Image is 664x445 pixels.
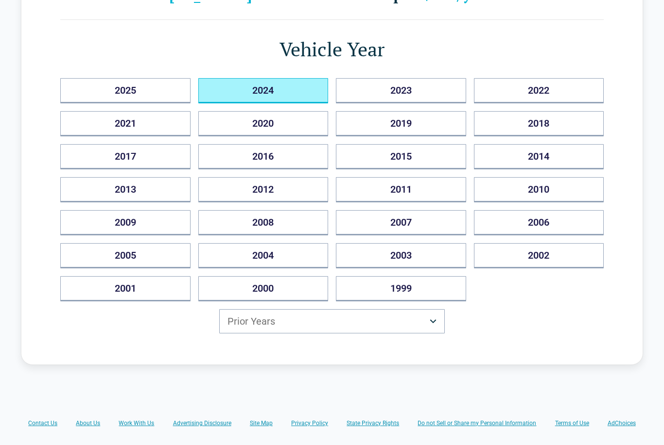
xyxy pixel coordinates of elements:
button: 2012 [198,177,329,202]
a: Contact Us [28,419,57,427]
button: 2005 [60,243,191,268]
button: 2013 [60,177,191,202]
button: 2008 [198,210,329,235]
a: Advertising Disclosure [173,419,231,427]
button: 2011 [336,177,466,202]
button: 2020 [198,111,329,136]
button: 2025 [60,78,191,103]
button: Prior Years [219,309,445,333]
button: 2004 [198,243,329,268]
a: Work With Us [119,419,154,427]
button: 2019 [336,111,466,136]
h1: Vehicle Year [60,35,604,63]
button: 2007 [336,210,466,235]
button: 2023 [336,78,466,103]
a: About Us [76,419,100,427]
button: 2009 [60,210,191,235]
button: 2014 [474,144,604,169]
button: 1999 [336,276,466,301]
a: AdChoices [608,419,636,427]
button: 2015 [336,144,466,169]
a: Site Map [250,419,273,427]
button: 2016 [198,144,329,169]
a: Terms of Use [555,419,589,427]
button: 2022 [474,78,604,103]
button: 2006 [474,210,604,235]
button: 2000 [198,276,329,301]
a: Do not Sell or Share my Personal Information [418,419,536,427]
button: 2021 [60,111,191,136]
button: 2002 [474,243,604,268]
button: 2017 [60,144,191,169]
button: 2010 [474,177,604,202]
a: State Privacy Rights [347,419,399,427]
button: 2003 [336,243,466,268]
button: 2024 [198,78,329,103]
button: 2001 [60,276,191,301]
button: 2018 [474,111,604,136]
a: Privacy Policy [291,419,328,427]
